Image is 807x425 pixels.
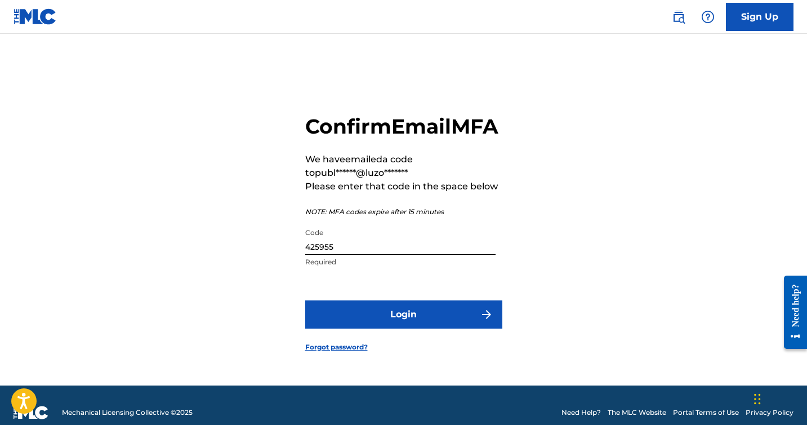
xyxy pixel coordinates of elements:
[775,267,807,358] iframe: Resource Center
[697,6,719,28] div: Help
[754,382,761,416] div: Drag
[561,408,601,418] a: Need Help?
[726,3,793,31] a: Sign Up
[672,10,685,24] img: search
[62,408,193,418] span: Mechanical Licensing Collective © 2025
[14,406,48,419] img: logo
[305,257,496,267] p: Required
[480,308,493,321] img: f7272a7cc735f4ea7f67.svg
[746,408,793,418] a: Privacy Policy
[305,300,502,329] button: Login
[305,342,368,352] a: Forgot password?
[305,180,502,193] p: Please enter that code in the space below
[673,408,739,418] a: Portal Terms of Use
[608,408,666,418] a: The MLC Website
[701,10,715,24] img: help
[667,6,690,28] a: Public Search
[751,371,807,425] iframe: Chat Widget
[14,8,57,25] img: MLC Logo
[305,114,502,139] h2: Confirm Email MFA
[305,207,502,217] p: NOTE: MFA codes expire after 15 minutes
